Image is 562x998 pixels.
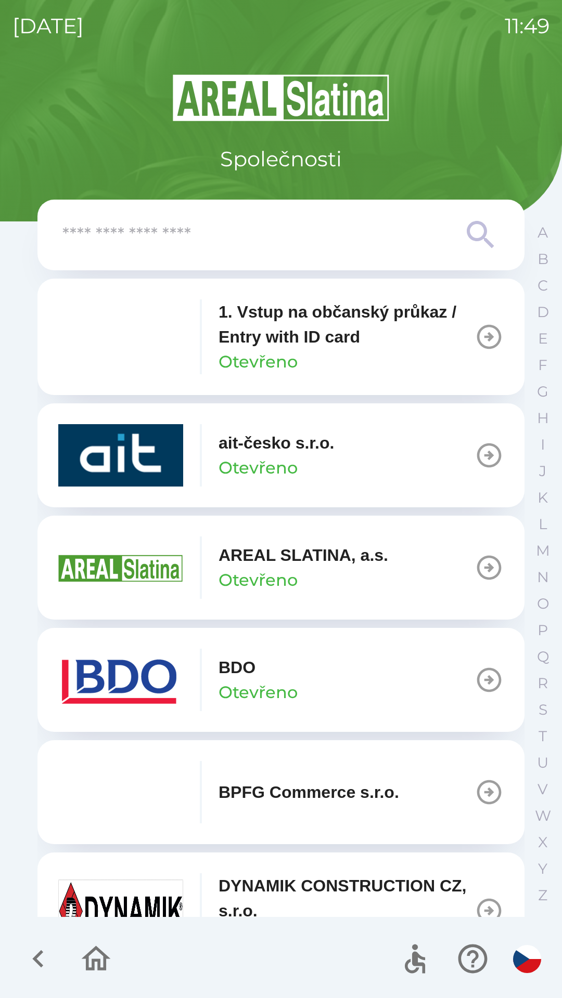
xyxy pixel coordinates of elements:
[219,455,298,480] p: Otevřeno
[530,537,556,564] button: M
[538,780,548,798] p: V
[220,143,342,175] p: Společnosti
[536,542,550,560] p: M
[58,761,183,823] img: f3b1b367-54a7-43c8-9d7e-84e812667233.png
[537,409,549,427] p: H
[37,279,525,395] button: 1. Vstup na občanský průkaz / Entry with ID cardOtevřeno
[513,945,541,973] img: cs flag
[530,325,556,352] button: E
[530,644,556,670] button: Q
[505,10,550,42] p: 11:49
[539,727,547,745] p: T
[530,670,556,697] button: R
[530,219,556,246] button: A
[219,299,475,349] p: 1. Vstup na občanský průkaz / Entry with ID card
[58,306,183,368] img: 93ea42ec-2d1b-4d6e-8f8a-bdbb4610bcc3.png
[219,655,256,680] p: BDO
[535,807,551,825] p: W
[538,224,548,242] p: A
[538,833,547,851] p: X
[530,431,556,458] button: I
[37,852,525,969] button: DYNAMIK CONSTRUCTION CZ, s.r.o.Otevřeno
[219,568,298,593] p: Otevřeno
[37,516,525,620] button: AREAL SLATINA, a.s.Otevřeno
[530,299,556,325] button: D
[219,430,334,455] p: ait-česko s.r.o.
[530,564,556,590] button: N
[541,436,545,454] p: I
[539,462,546,480] p: J
[530,829,556,856] button: X
[530,697,556,723] button: S
[538,250,548,268] p: B
[530,617,556,644] button: P
[219,543,388,568] p: AREAL SLATINA, a.s.
[538,330,548,348] p: E
[37,73,525,123] img: Logo
[538,674,548,692] p: R
[538,860,547,878] p: Y
[530,882,556,909] button: Z
[538,489,548,507] p: K
[530,352,556,378] button: F
[530,272,556,299] button: C
[219,873,475,923] p: DYNAMIK CONSTRUCTION CZ, s.r.o.
[530,511,556,537] button: L
[37,628,525,732] button: BDOOtevřeno
[537,383,548,401] p: G
[530,590,556,617] button: O
[537,568,549,586] p: N
[37,740,525,844] button: BPFG Commerce s.r.o.
[530,856,556,882] button: Y
[530,803,556,829] button: W
[58,536,183,599] img: aad3f322-fb90-43a2-be23-5ead3ef36ce5.png
[58,649,183,711] img: ae7449ef-04f1-48ed-85b5-e61960c78b50.png
[530,723,556,750] button: T
[538,886,547,904] p: Z
[537,595,549,613] p: O
[539,701,547,719] p: S
[219,349,298,374] p: Otevřeno
[538,277,548,295] p: C
[12,10,84,42] p: [DATE]
[219,680,298,705] p: Otevřeno
[537,754,548,772] p: U
[539,515,547,533] p: L
[530,484,556,511] button: K
[530,378,556,405] button: G
[538,621,548,639] p: P
[537,648,549,666] p: Q
[530,458,556,484] button: J
[530,405,556,431] button: H
[58,424,183,487] img: 40b5cfbb-27b1-4737-80dc-99d800fbabba.png
[530,750,556,776] button: U
[537,303,549,321] p: D
[530,246,556,272] button: B
[219,780,399,805] p: BPFG Commerce s.r.o.
[538,356,547,374] p: F
[37,403,525,507] button: ait-česko s.r.o.Otevřeno
[58,879,183,942] img: 9aa1c191-0426-4a03-845b-4981a011e109.jpeg
[530,776,556,803] button: V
